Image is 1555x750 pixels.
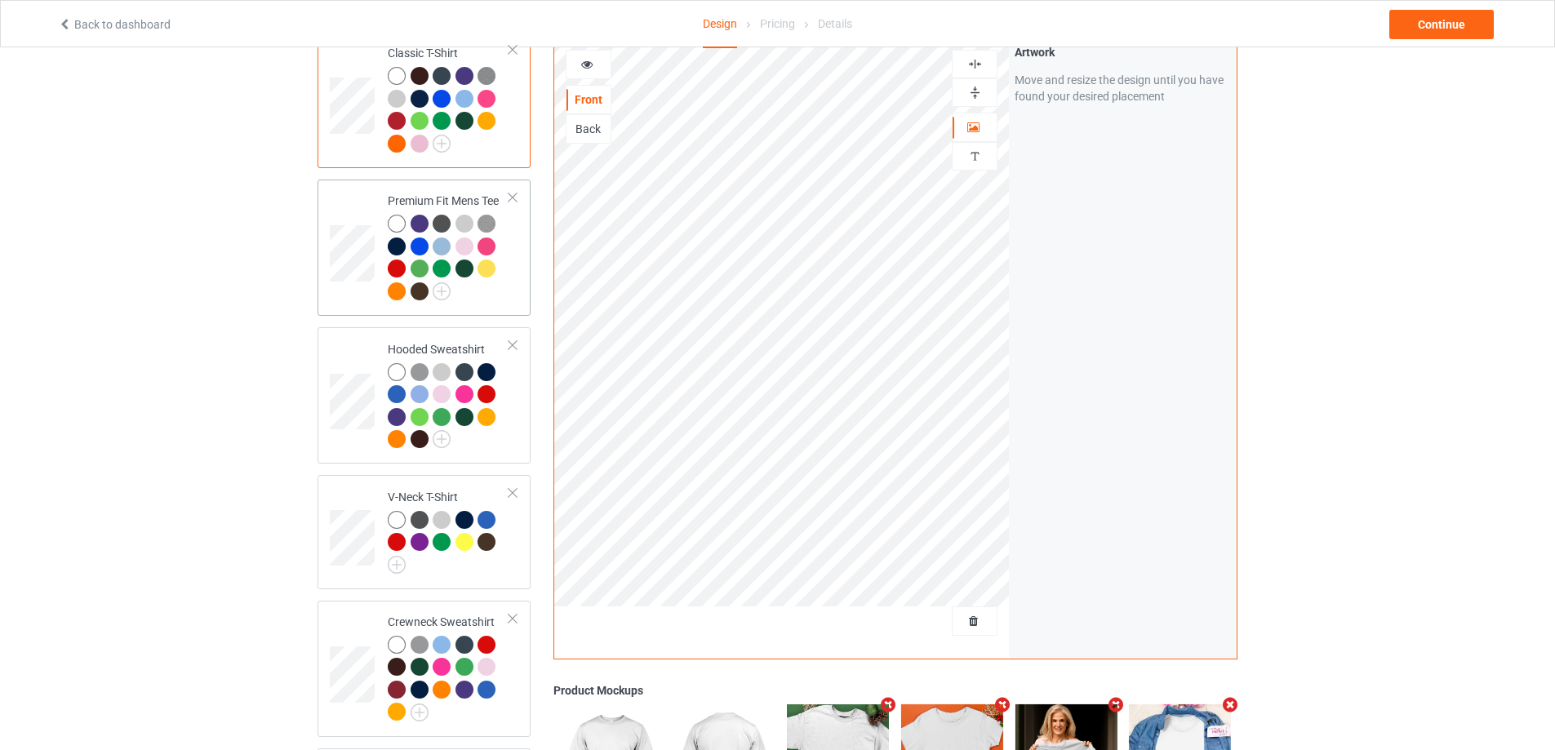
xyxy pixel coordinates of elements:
[1015,44,1231,60] div: Artwork
[411,703,429,721] img: svg+xml;base64,PD94bWwgdmVyc2lvbj0iMS4wIiBlbmNvZGluZz0iVVRGLTgiPz4KPHN2ZyB3aWR0aD0iMjJweCIgaGVpZ2...
[388,193,509,299] div: Premium Fit Mens Tee
[818,1,852,47] div: Details
[318,475,531,588] div: V-Neck T-Shirt
[388,614,509,720] div: Crewneck Sweatshirt
[967,149,983,164] img: svg%3E%0A
[58,18,171,31] a: Back to dashboard
[553,682,1237,699] div: Product Mockups
[703,1,737,48] div: Design
[318,327,531,464] div: Hooded Sweatshirt
[388,45,509,151] div: Classic T-Shirt
[318,180,531,316] div: Premium Fit Mens Tee
[433,282,451,300] img: svg+xml;base64,PD94bWwgdmVyc2lvbj0iMS4wIiBlbmNvZGluZz0iVVRGLTgiPz4KPHN2ZyB3aWR0aD0iMjJweCIgaGVpZ2...
[1015,72,1231,104] div: Move and resize the design until you have found your desired placement
[1389,10,1494,39] div: Continue
[318,601,531,737] div: Crewneck Sweatshirt
[878,696,899,713] i: Remove mockup
[1220,696,1241,713] i: Remove mockup
[967,85,983,100] img: svg%3E%0A
[388,556,406,574] img: svg+xml;base64,PD94bWwgdmVyc2lvbj0iMS4wIiBlbmNvZGluZz0iVVRGLTgiPz4KPHN2ZyB3aWR0aD0iMjJweCIgaGVpZ2...
[433,135,451,153] img: svg+xml;base64,PD94bWwgdmVyc2lvbj0iMS4wIiBlbmNvZGluZz0iVVRGLTgiPz4KPHN2ZyB3aWR0aD0iMjJweCIgaGVpZ2...
[318,32,531,168] div: Classic T-Shirt
[566,91,611,108] div: Front
[388,489,509,568] div: V-Neck T-Shirt
[478,215,495,233] img: heather_texture.png
[992,696,1012,713] i: Remove mockup
[478,67,495,85] img: heather_texture.png
[760,1,795,47] div: Pricing
[1106,696,1126,713] i: Remove mockup
[566,121,611,137] div: Back
[388,341,509,447] div: Hooded Sweatshirt
[433,430,451,448] img: svg+xml;base64,PD94bWwgdmVyc2lvbj0iMS4wIiBlbmNvZGluZz0iVVRGLTgiPz4KPHN2ZyB3aWR0aD0iMjJweCIgaGVpZ2...
[967,56,983,72] img: svg%3E%0A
